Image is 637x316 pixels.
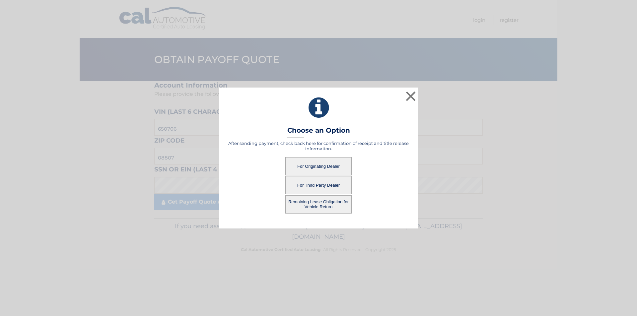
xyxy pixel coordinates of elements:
[227,141,410,151] h5: After sending payment, check back here for confirmation of receipt and title release information.
[285,157,352,175] button: For Originating Dealer
[287,126,350,138] h3: Choose an Option
[285,176,352,194] button: For Third Party Dealer
[285,195,352,214] button: Remaining Lease Obligation for Vehicle Return
[404,90,417,103] button: ×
